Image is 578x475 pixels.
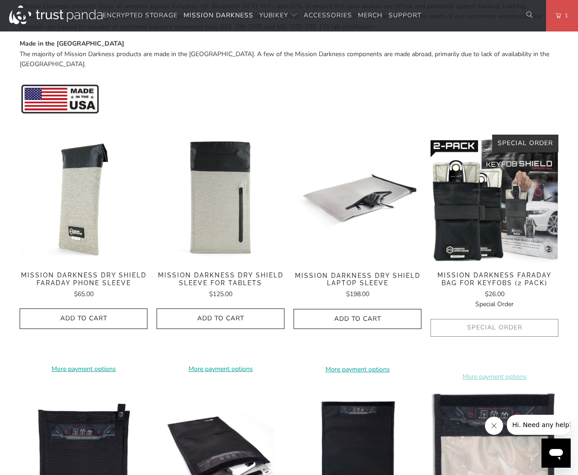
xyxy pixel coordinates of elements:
span: Mission Darkness Dry Shield Laptop Sleeve [294,272,421,287]
span: Mission Darkness Dry Shield Faraday Phone Sleeve [20,271,147,287]
span: Merch [358,11,383,20]
a: More payment options [294,365,421,375]
a: Mission Darkness Dry Shield Laptop Sleeve Mission Darkness Dry Shield Laptop Sleeve [294,135,421,262]
span: $125.00 [209,290,232,298]
span: Mission Darkness [184,11,253,20]
button: Add to Cart [157,308,284,329]
a: Mission Darkness Dry Shield Sleeve For Tablets $125.00 [157,271,284,299]
a: Mission Darkness Dry Shield Sleeve For Tablets Mission Darkness Dry Shield Sleeve For Tablets [157,135,284,262]
span: $65.00 [74,290,94,298]
span: Add to Cart [166,315,275,323]
a: Mission Darkness Dry Shield Faraday Phone Sleeve - Trust Panda Mission Darkness Dry Shield Farada... [20,135,147,262]
span: YubiKey [259,11,288,20]
img: Mission Darkness Dry Shield Sleeve For Tablets [157,135,284,262]
img: Mission Darkness Faraday Bag for Keyfobs (2 pack) [431,135,558,262]
a: Mission Darkness Dry Shield Faraday Phone Sleeve $65.00 [20,271,147,299]
span: Mission Darkness Faraday Bag for Keyfobs (2 pack) [431,271,558,287]
span: Mission Darkness Dry Shield Sleeve For Tablets [157,271,284,287]
summary: YubiKey [259,5,298,26]
a: Mission Darkness Dry Shield Laptop Sleeve $198.00 [294,272,421,300]
a: Mission Darkness Faraday Bag for Keyfobs (2 pack) $26.00Special Order [431,271,558,309]
span: Add to Cart [29,315,138,323]
a: Merch [358,5,383,26]
a: Mission Darkness Faraday Bag for Keyfobs (2 pack) Mission Darkness Faraday Bag for Keyfobs (2 pack) [431,135,558,262]
iframe: Button to launch messaging window [541,438,571,468]
nav: Translation missing: en.navigation.header.main_nav [103,5,421,26]
a: Accessories [304,5,352,26]
iframe: Message from company [507,415,571,435]
span: Special Order [498,139,553,147]
iframe: Close message [485,417,503,435]
span: Special Order [475,300,514,308]
a: Support [389,5,421,26]
p: The majority of Mission Darkness products are made in the [GEOGRAPHIC_DATA]. A few of the Mission... [20,39,558,69]
span: Add to Cart [303,315,412,323]
span: Support [389,11,421,20]
span: Encrypted Storage [103,11,178,20]
span: Accessories [304,11,352,20]
a: Encrypted Storage [103,5,178,26]
span: $198.00 [346,290,369,298]
strong: Made in the [GEOGRAPHIC_DATA] [20,39,124,48]
a: More payment options [20,364,147,374]
span: $26.00 [485,290,504,298]
img: Mission Darkness Dry Shield Laptop Sleeve [294,135,421,262]
img: Trust Panda Australia [9,5,103,24]
button: Add to Cart [294,309,421,329]
img: Mission Darkness Dry Shield Faraday Phone Sleeve - Trust Panda [20,135,147,262]
a: Mission Darkness [184,5,253,26]
span: 1 [561,10,568,21]
span: Hi. Need any help? [5,6,66,14]
a: More payment options [157,364,284,374]
button: Add to Cart [20,308,147,329]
